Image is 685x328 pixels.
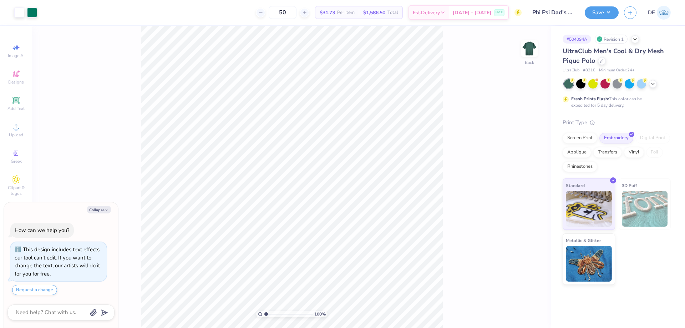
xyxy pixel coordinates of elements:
span: Designs [8,79,24,85]
div: Rhinestones [563,161,597,172]
input: Untitled Design [527,5,579,20]
span: $1,586.50 [363,9,385,16]
img: Standard [566,191,612,227]
span: UltraClub [563,67,579,74]
div: Back [525,59,534,66]
span: Total [387,9,398,16]
div: Print Type [563,118,671,127]
span: Per Item [337,9,355,16]
div: Embroidery [599,133,633,143]
span: 3D Puff [622,182,637,189]
div: Applique [563,147,591,158]
div: Screen Print [563,133,597,143]
span: DE [648,9,655,17]
span: [DATE] - [DATE] [453,9,491,16]
div: Digital Print [635,133,670,143]
span: Standard [566,182,585,189]
div: # 504094A [563,35,591,44]
img: Back [522,41,537,56]
div: Vinyl [624,147,644,158]
span: UltraClub Men's Cool & Dry Mesh Pique Polo [563,47,664,65]
span: Upload [9,132,23,138]
span: FREE [496,10,503,15]
a: DE [648,6,671,20]
span: Metallic & Glitter [566,237,601,244]
img: Djian Evardoni [657,6,671,20]
input: – – [269,6,296,19]
span: Clipart & logos [4,185,29,196]
span: $31.73 [320,9,335,16]
button: Save [585,6,619,19]
button: Request a change [12,285,57,295]
span: Est. Delivery [413,9,440,16]
span: Add Text [7,106,25,111]
div: This design includes text effects our tool can't edit. If you want to change the text, our artist... [15,246,100,277]
button: Collapse [87,206,111,213]
span: Greek [11,158,22,164]
span: # 8210 [583,67,595,74]
strong: Fresh Prints Flash: [571,96,609,102]
span: 100 % [314,311,326,317]
div: How can we help you? [15,227,70,234]
img: Metallic & Glitter [566,246,612,282]
div: Foil [646,147,663,158]
span: Minimum Order: 24 + [599,67,635,74]
img: 3D Puff [622,191,668,227]
div: Transfers [593,147,622,158]
div: This color can be expedited for 5 day delivery. [571,96,659,109]
div: Revision 1 [595,35,628,44]
span: Image AI [8,53,25,59]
